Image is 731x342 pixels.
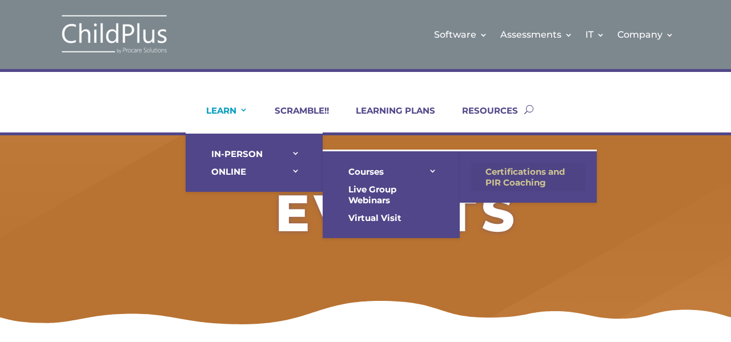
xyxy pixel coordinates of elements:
a: Courses [334,163,448,180]
a: Assessments [500,11,573,58]
a: ONLINE [197,163,311,180]
a: Virtual Visit [334,209,448,227]
a: RESOURCES [448,105,518,132]
a: LEARN [192,105,248,132]
a: Certifications and PIR Coaching [471,163,585,191]
a: IT [585,11,605,58]
a: Live Group Webinars [334,180,448,209]
a: Software [434,11,488,58]
a: Company [617,11,674,58]
h2: EVENTS [69,187,726,244]
a: LEARNING PLANS [342,105,435,132]
a: IN-PERSON [197,145,311,163]
a: SCRAMBLE!! [260,105,329,132]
